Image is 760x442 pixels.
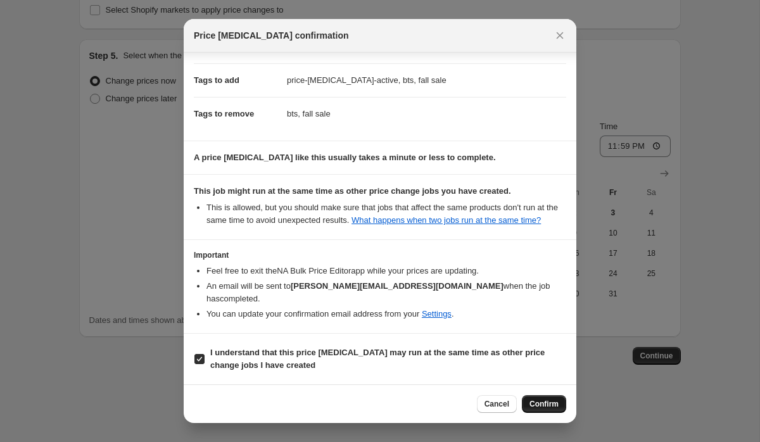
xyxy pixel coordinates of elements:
li: An email will be sent to when the job has completed . [206,280,566,305]
a: Settings [422,309,452,319]
b: I understand that this price [MEDICAL_DATA] may run at the same time as other price change jobs I... [210,348,545,370]
span: Tags to remove [194,109,254,118]
button: Confirm [522,395,566,413]
b: [PERSON_NAME][EMAIL_ADDRESS][DOMAIN_NAME] [291,281,503,291]
dd: bts, fall sale [287,97,566,130]
button: Cancel [477,395,517,413]
span: Confirm [529,399,559,409]
button: Close [551,27,569,44]
a: What happens when two jobs run at the same time? [351,215,541,225]
li: Feel free to exit the NA Bulk Price Editor app while your prices are updating. [206,265,566,277]
dd: price-[MEDICAL_DATA]-active, bts, fall sale [287,63,566,97]
h3: Important [194,250,566,260]
li: This is allowed, but you should make sure that jobs that affect the same products don ' t run at ... [206,201,566,227]
b: A price [MEDICAL_DATA] like this usually takes a minute or less to complete. [194,153,496,162]
span: Price [MEDICAL_DATA] confirmation [194,29,349,42]
span: Cancel [484,399,509,409]
b: This job might run at the same time as other price change jobs you have created. [194,186,511,196]
span: Tags to add [194,75,239,85]
li: You can update your confirmation email address from your . [206,308,566,320]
